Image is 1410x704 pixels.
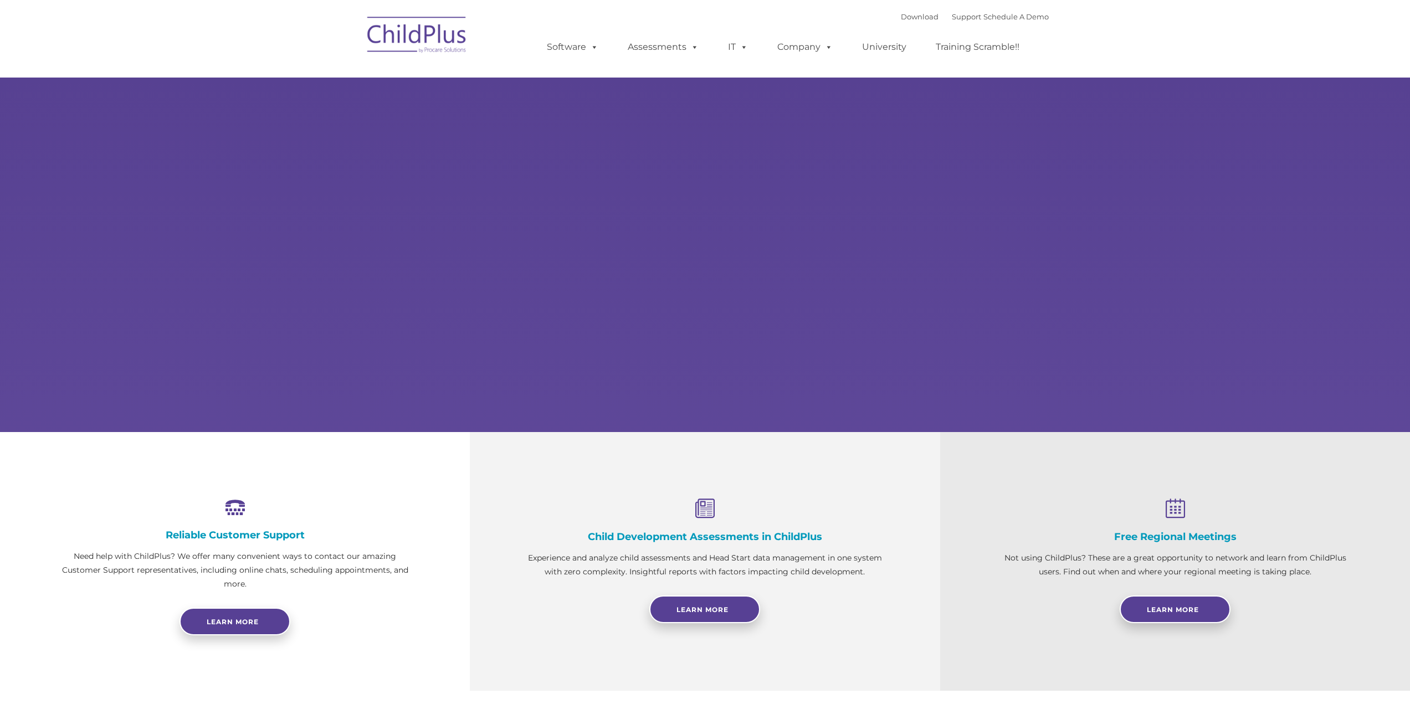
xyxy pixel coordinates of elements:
[901,12,939,21] a: Download
[1147,605,1199,614] span: Learn More
[925,36,1030,58] a: Training Scramble!!
[766,36,844,58] a: Company
[983,12,1049,21] a: Schedule A Demo
[676,605,729,614] span: Learn More
[55,549,414,591] p: Need help with ChildPlus? We offer many convenient ways to contact our amazing Customer Support r...
[952,12,981,21] a: Support
[525,531,884,543] h4: Child Development Assessments in ChildPlus
[180,608,290,635] a: Learn more
[362,9,473,64] img: ChildPlus by Procare Solutions
[996,551,1355,579] p: Not using ChildPlus? These are a great opportunity to network and learn from ChildPlus users. Fin...
[55,529,414,541] h4: Reliable Customer Support
[536,36,609,58] a: Software
[996,531,1355,543] h4: Free Regional Meetings
[901,12,1049,21] font: |
[1120,595,1230,623] a: Learn More
[207,618,259,626] span: Learn more
[851,36,917,58] a: University
[717,36,759,58] a: IT
[649,595,760,623] a: Learn More
[525,551,884,579] p: Experience and analyze child assessments and Head Start data management in one system with zero c...
[617,36,710,58] a: Assessments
